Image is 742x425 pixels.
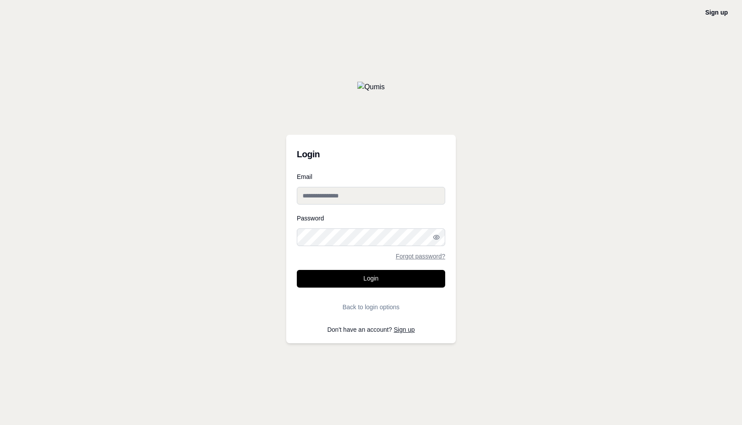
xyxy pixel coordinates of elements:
[396,253,445,259] a: Forgot password?
[297,326,445,333] p: Don't have an account?
[297,215,445,221] label: Password
[297,145,445,163] h3: Login
[297,298,445,316] button: Back to login options
[297,174,445,180] label: Email
[394,326,415,333] a: Sign up
[705,9,728,16] a: Sign up
[297,270,445,288] button: Login
[357,82,385,92] img: Qumis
